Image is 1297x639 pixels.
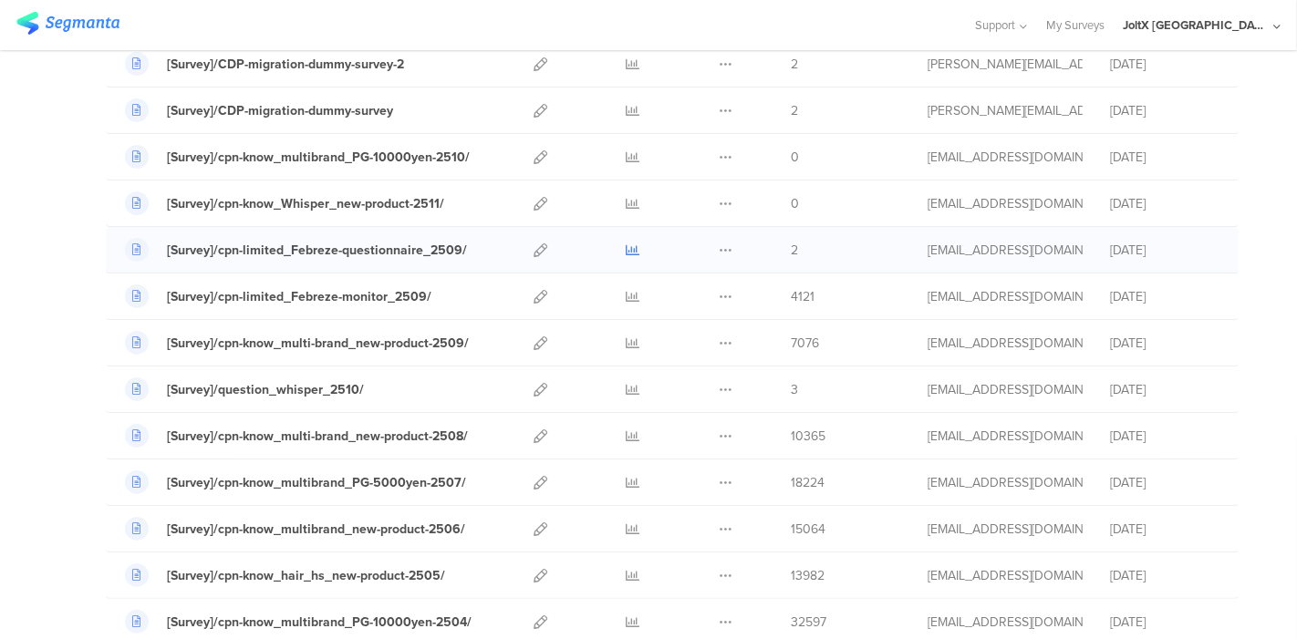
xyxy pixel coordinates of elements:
[928,241,1083,260] div: kumai.ik@pg.com
[1110,55,1219,74] div: [DATE]
[1123,16,1269,34] div: JoltX [GEOGRAPHIC_DATA]
[167,566,445,585] div: [Survey]/cpn-know_hair_hs_new-product-2505/
[167,520,465,539] div: [Survey]/cpn-know_multibrand_new-product-2506/
[167,427,468,446] div: [Survey]/cpn-know_multi-brand_new-product-2508/
[167,101,393,120] div: [Survey]/CDP-migration-dummy-survey
[791,194,799,213] span: 0
[1110,613,1219,632] div: [DATE]
[928,148,1083,167] div: kumai.ik@pg.com
[1110,148,1219,167] div: [DATE]
[125,284,431,308] a: [Survey]/cpn-limited_Febreze-monitor_2509/
[928,287,1083,306] div: kumai.ik@pg.com
[928,473,1083,492] div: kumai.ik@pg.com
[125,238,467,262] a: [Survey]/cpn-limited_Febreze-questionnaire_2509/
[791,148,799,167] span: 0
[791,427,825,446] span: 10365
[125,52,404,76] a: [Survey]/CDP-migration-dummy-survey-2
[791,287,815,306] span: 4121
[1110,520,1219,539] div: [DATE]
[791,566,825,585] span: 13982
[976,16,1016,34] span: Support
[928,55,1083,74] div: praharaj.sp.1@pg.com
[928,520,1083,539] div: kumai.ik@pg.com
[791,473,825,492] span: 18224
[928,334,1083,353] div: kumai.ik@pg.com
[125,563,445,587] a: [Survey]/cpn-know_hair_hs_new-product-2505/
[791,613,826,632] span: 32597
[791,380,798,399] span: 3
[167,194,444,213] div: [Survey]/cpn-know_Whisper_new-product-2511/
[928,566,1083,585] div: kumai.ik@pg.com
[791,334,819,353] span: 7076
[928,101,1083,120] div: praharaj.sp.1@pg.com
[1110,380,1219,399] div: [DATE]
[125,470,466,494] a: [Survey]/cpn-know_multibrand_PG-5000yen-2507/
[167,334,469,353] div: [Survey]/cpn-know_multi-brand_new-product-2509/
[167,148,470,167] div: [Survey]/cpn-know_multibrand_PG-10000yen-2510/
[167,473,466,492] div: [Survey]/cpn-know_multibrand_PG-5000yen-2507/
[16,12,119,35] img: segmanta logo
[125,610,472,634] a: [Survey]/cpn-know_multibrand_PG-10000yen-2504/
[791,55,798,74] span: 2
[125,331,469,355] a: [Survey]/cpn-know_multi-brand_new-product-2509/
[167,55,404,74] div: [Survey]/CDP-migration-dummy-survey-2
[1110,194,1219,213] div: [DATE]
[1110,334,1219,353] div: [DATE]
[125,377,364,401] a: [Survey]/question_whisper_2510/
[125,98,393,122] a: [Survey]/CDP-migration-dummy-survey
[125,517,465,541] a: [Survey]/cpn-know_multibrand_new-product-2506/
[928,194,1083,213] div: kumai.ik@pg.com
[791,241,798,260] span: 2
[1110,427,1219,446] div: [DATE]
[1110,473,1219,492] div: [DATE]
[125,145,470,169] a: [Survey]/cpn-know_multibrand_PG-10000yen-2510/
[1110,566,1219,585] div: [DATE]
[125,191,444,215] a: [Survey]/cpn-know_Whisper_new-product-2511/
[791,520,825,539] span: 15064
[928,427,1083,446] div: kumai.ik@pg.com
[167,241,467,260] div: [Survey]/cpn-limited_Febreze-questionnaire_2509/
[167,287,431,306] div: [Survey]/cpn-limited_Febreze-monitor_2509/
[167,380,364,399] div: [Survey]/question_whisper_2510/
[167,613,472,632] div: [Survey]/cpn-know_multibrand_PG-10000yen-2504/
[1110,101,1219,120] div: [DATE]
[125,424,468,448] a: [Survey]/cpn-know_multi-brand_new-product-2508/
[1110,241,1219,260] div: [DATE]
[928,380,1083,399] div: kumai.ik@pg.com
[1110,287,1219,306] div: [DATE]
[791,101,798,120] span: 2
[928,613,1083,632] div: kumai.ik@pg.com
